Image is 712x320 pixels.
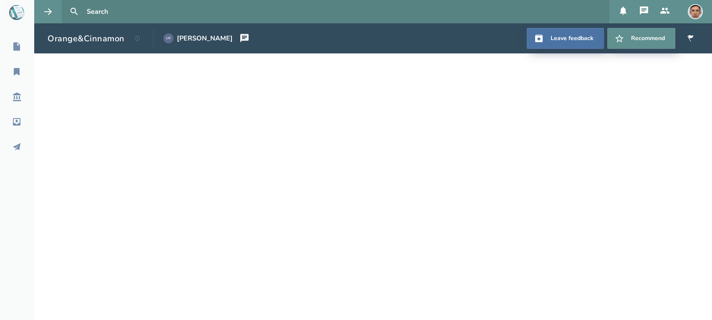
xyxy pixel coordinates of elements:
img: user_1756948650-crop.jpg [688,4,703,19]
div: LM [164,33,174,43]
h1: Orange&Cinnamon [48,33,125,44]
button: View script details [128,29,146,48]
a: Leave feedback [527,28,604,49]
a: LM[PERSON_NAME] [164,29,233,48]
div: [PERSON_NAME] [177,35,233,42]
button: Recommend [607,28,675,49]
